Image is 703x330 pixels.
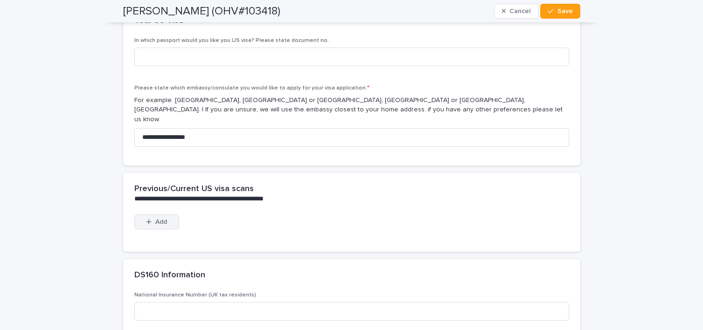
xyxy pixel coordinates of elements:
[134,96,569,124] p: For example: [GEOGRAPHIC_DATA], [GEOGRAPHIC_DATA] or [GEOGRAPHIC_DATA], [GEOGRAPHIC_DATA] or [GEO...
[155,219,167,225] span: Add
[134,85,369,91] span: Please state which embassy/consulate you would like to apply for your visa application.
[494,4,539,19] button: Cancel
[134,292,256,298] span: National Insurance Number (UK tax residents)
[557,8,573,14] span: Save
[134,184,254,194] h2: Previous/Current US visa scans
[123,5,280,18] h2: [PERSON_NAME] (OHV#103418)
[134,38,329,43] span: In which passport would you like you US visa? Please state document no.
[540,4,580,19] button: Save
[134,270,205,281] h2: DS160 Information
[509,8,530,14] span: Cancel
[134,214,179,229] button: Add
